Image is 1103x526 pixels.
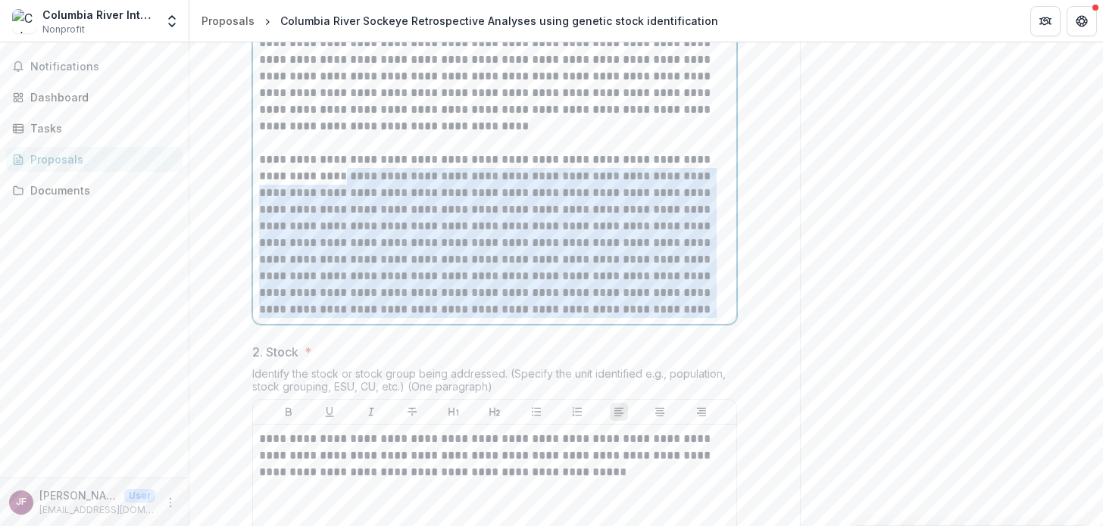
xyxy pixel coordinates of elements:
button: Bold [280,403,298,421]
div: Tasks [30,120,170,136]
button: Align Right [692,403,711,421]
button: Notifications [6,54,183,79]
button: Heading 1 [445,403,463,421]
button: Bullet List [527,403,545,421]
a: Proposals [6,147,183,172]
div: Documents [30,182,170,198]
nav: breadcrumb [195,10,724,32]
button: Heading 2 [486,403,504,421]
a: Dashboard [6,85,183,110]
button: Ordered List [568,403,586,421]
div: Columbia River Inter-Tribal Fish Commission ([GEOGRAPHIC_DATA]) [42,7,155,23]
div: Identify the stock or stock group being addressed. (Specify the unit identified e.g., population,... [252,367,737,399]
p: User [124,489,155,503]
button: Align Left [610,403,628,421]
p: 2. Stock [252,343,298,361]
div: Proposals [30,151,170,167]
p: [EMAIL_ADDRESS][DOMAIN_NAME] [39,503,155,517]
button: Underline [320,403,339,421]
div: Proposals [202,13,255,29]
a: Tasks [6,116,183,141]
button: More [161,493,180,512]
button: Align Center [651,403,669,421]
button: Open entity switcher [161,6,183,36]
a: Documents [6,178,183,203]
button: Italicize [362,403,380,421]
div: Columbia River Sockeye Retrospective Analyses using genetic stock identification [280,13,718,29]
p: [PERSON_NAME] [39,487,118,503]
div: Dashboard [30,89,170,105]
img: Columbia River Inter-Tribal Fish Commission (Portland) [12,9,36,33]
button: Get Help [1067,6,1097,36]
button: Partners [1030,6,1061,36]
span: Nonprofit [42,23,85,36]
div: Jeff Fryer [16,497,27,507]
button: Strike [403,403,421,421]
span: Notifications [30,61,177,73]
a: Proposals [195,10,261,32]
